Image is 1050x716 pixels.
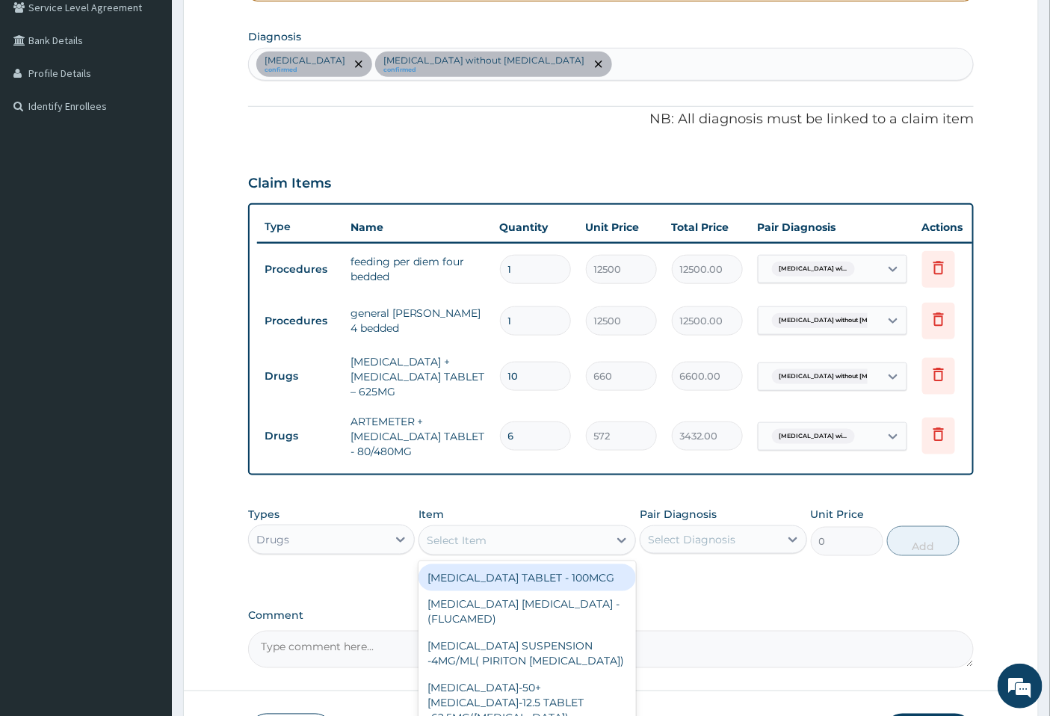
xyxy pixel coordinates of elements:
[343,298,492,343] td: general [PERSON_NAME] 4 bedded
[78,84,251,103] div: Chat with us now
[772,429,855,444] span: [MEDICAL_DATA] wi...
[343,407,492,466] td: ARTEMETER + [MEDICAL_DATA] TABLET - 80/480MG
[28,75,61,112] img: d_794563401_company_1708531726252_794563401
[419,507,444,522] label: Item
[257,307,343,335] td: Procedures
[248,508,280,521] label: Types
[427,533,487,548] div: Select Item
[915,212,989,242] th: Actions
[648,532,735,547] div: Select Diagnosis
[352,58,365,71] span: remove selection option
[257,362,343,390] td: Drugs
[750,212,915,242] th: Pair Diagnosis
[811,507,865,522] label: Unit Price
[256,532,289,547] div: Drugs
[343,247,492,291] td: feeding per diem four bedded
[265,55,345,67] p: [MEDICAL_DATA]
[887,526,960,556] button: Add
[343,347,492,407] td: [MEDICAL_DATA] + [MEDICAL_DATA] TABLET – 625MG
[257,422,343,450] td: Drugs
[772,369,923,384] span: [MEDICAL_DATA] without [MEDICAL_DATA]
[592,58,605,71] span: remove selection option
[772,313,923,328] span: [MEDICAL_DATA] without [MEDICAL_DATA]
[87,188,206,339] span: We're online!
[383,55,585,67] p: [MEDICAL_DATA] without [MEDICAL_DATA]
[248,610,975,623] label: Comment
[248,176,331,192] h3: Claim Items
[7,408,285,460] textarea: Type your message and hit 'Enter'
[419,564,636,591] div: [MEDICAL_DATA] TABLET - 100MCG
[257,256,343,283] td: Procedures
[419,591,636,633] div: [MEDICAL_DATA] [MEDICAL_DATA] - (FLUCAMED)
[772,262,855,277] span: [MEDICAL_DATA] wi...
[343,212,492,242] th: Name
[640,507,717,522] label: Pair Diagnosis
[383,67,585,74] small: confirmed
[578,212,664,242] th: Unit Price
[245,7,281,43] div: Minimize live chat window
[492,212,578,242] th: Quantity
[248,110,975,129] p: NB: All diagnosis must be linked to a claim item
[419,633,636,675] div: [MEDICAL_DATA] SUSPENSION -4MG/ML( PIRITON [MEDICAL_DATA])
[265,67,345,74] small: confirmed
[664,212,750,242] th: Total Price
[257,213,343,241] th: Type
[248,29,301,44] label: Diagnosis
